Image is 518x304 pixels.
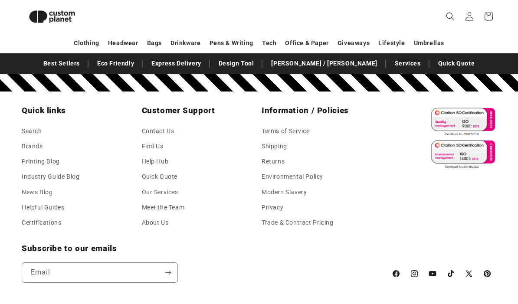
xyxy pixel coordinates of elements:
h2: Subscribe to our emails [22,244,383,254]
a: Terms of Service [262,126,310,139]
a: Modern Slavery [262,185,307,200]
a: Pens & Writing [210,36,253,51]
a: Returns [262,154,285,170]
h2: Customer Support [142,106,257,116]
a: [PERSON_NAME] / [PERSON_NAME] [267,56,381,72]
summary: Search [441,7,460,26]
a: Services [390,56,425,72]
a: Quick Quote [434,56,479,72]
img: Custom Planet [22,3,82,31]
a: Our Services [142,185,178,200]
a: Quick Quote [142,170,178,185]
a: Brands [22,139,43,154]
img: ISO 14001 Certified [427,138,496,171]
a: Shipping [262,139,287,154]
a: Lifestyle [378,36,405,51]
a: Clothing [74,36,99,51]
a: Eco Friendly [93,56,138,72]
a: Contact Us [142,126,174,139]
a: Bags [147,36,162,51]
a: Office & Paper [285,36,328,51]
img: ISO 9001 Certified [427,106,496,138]
a: About Us [142,216,169,231]
button: Subscribe [158,263,177,283]
a: Industry Guide Blog [22,170,79,185]
a: Trade & Contract Pricing [262,216,333,231]
a: Giveaways [338,36,370,51]
a: Meet the Team [142,200,185,216]
a: Printing Blog [22,154,60,170]
a: Help Hub [142,154,169,170]
a: Design Tool [214,56,259,72]
a: Search [22,126,42,139]
a: Helpful Guides [22,200,64,216]
a: Headwear [108,36,138,51]
a: Certifications [22,216,61,231]
h2: Information / Policies [262,106,377,116]
a: Express Delivery [147,56,206,72]
h2: Quick links [22,106,137,116]
a: Find Us [142,139,164,154]
a: News Blog [22,185,52,200]
a: Drinkware [170,36,200,51]
a: Best Sellers [39,56,84,72]
a: Environmental Policy [262,170,323,185]
iframe: Chat Widget [369,210,518,304]
a: Tech [262,36,276,51]
a: Umbrellas [414,36,444,51]
a: Privacy [262,200,283,216]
